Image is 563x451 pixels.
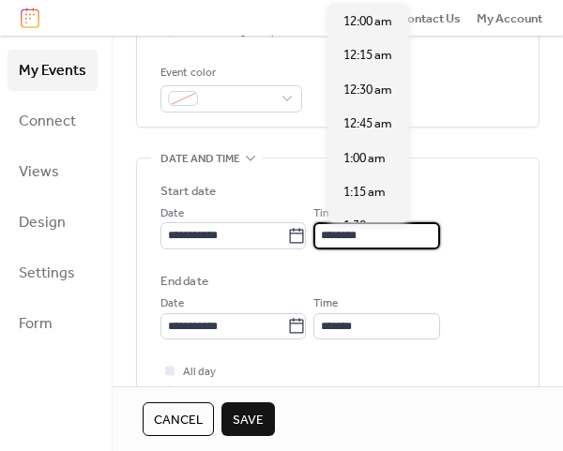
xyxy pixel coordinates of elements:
span: Cancel [154,411,203,429]
a: Design [8,202,98,243]
span: 12:45 am [343,114,392,133]
span: Time [313,294,338,313]
span: Save [233,411,264,429]
span: Design [19,208,66,238]
span: Connect [19,107,76,137]
span: Date [160,204,184,223]
div: End date [160,272,208,291]
span: 12:15 am [343,46,392,65]
span: 1:15 am [343,183,386,202]
span: 12:00 am [343,12,392,31]
a: Views [8,151,98,192]
a: Contact Us [399,8,461,27]
span: Date [160,294,184,313]
span: Views [19,158,59,188]
span: My Events [19,56,86,86]
span: Contact Us [399,9,461,28]
span: Date and time [160,149,240,168]
span: Show date only [183,382,257,400]
a: Form [8,303,98,344]
span: 1:00 am [343,149,386,168]
div: Start date [160,182,216,201]
span: My Account [477,9,542,28]
span: Link to Google Maps [183,23,283,41]
span: Time [313,204,338,223]
span: 12:30 am [343,81,392,99]
span: All day [183,363,216,382]
a: Settings [8,252,98,293]
a: My Events [8,50,98,91]
a: My Account [477,8,542,27]
span: 1:30 am [343,217,386,235]
button: Save [221,402,275,436]
span: Form [19,309,53,339]
button: Cancel [143,402,214,436]
img: logo [21,8,39,28]
a: Connect [8,100,98,142]
div: Event color [160,64,298,83]
span: Settings [19,259,75,289]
